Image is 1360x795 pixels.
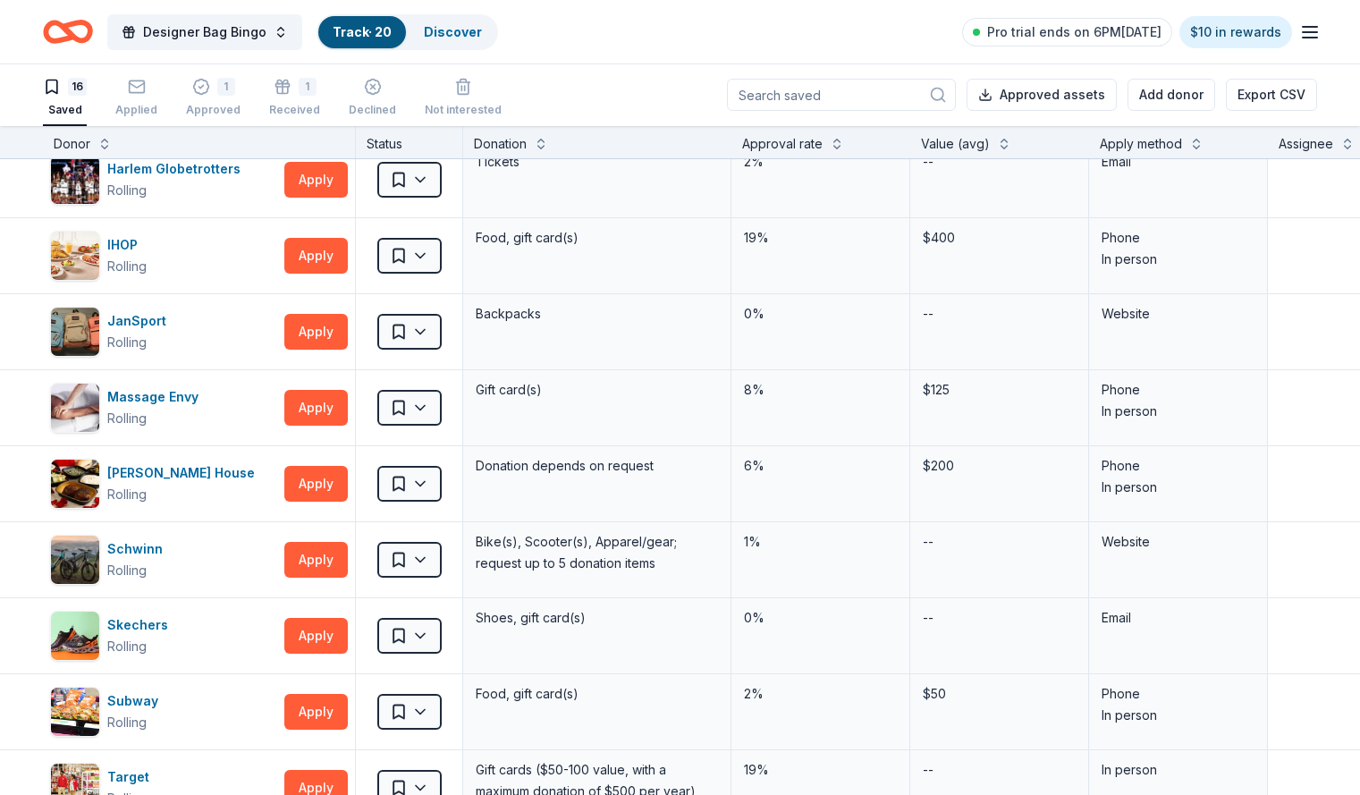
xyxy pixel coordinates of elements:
div: Bike(s), Scooter(s), Apparel/gear; request up to 5 donation items [474,529,720,576]
div: Rolling [107,560,147,581]
div: $200 [921,453,1077,478]
div: Value (avg) [921,133,990,155]
button: 1Received [269,71,320,126]
div: Phone [1102,227,1254,249]
img: Image for IHOP [51,232,99,280]
button: Declined [349,71,396,126]
div: Rolling [107,332,147,353]
div: Received [269,103,320,117]
div: -- [921,605,935,630]
button: Image for SubwaySubwayRolling [50,687,277,737]
button: Add donor [1128,79,1215,111]
button: Image for SchwinnSchwinnRolling [50,535,277,585]
div: In person [1102,477,1254,498]
div: 19% [742,757,899,782]
div: Schwinn [107,538,170,560]
div: 1 [217,78,235,96]
div: In person [1102,705,1254,726]
div: IHOP [107,234,147,256]
button: Designer Bag Bingo [107,14,302,50]
div: Subway [107,690,165,712]
img: Image for Subway [51,688,99,736]
div: Rolling [107,408,147,429]
div: Not interested [425,93,502,107]
img: Image for Harlem Globetrotters [51,156,99,204]
img: Image for JanSport [51,308,99,356]
div: In person [1102,401,1254,422]
button: Track· 20Discover [317,14,498,50]
img: Image for Schwinn [51,536,99,584]
button: Apply [284,466,348,502]
button: Apply [284,390,348,426]
div: Backpacks [474,301,720,326]
div: Phone [1102,379,1254,401]
div: 0% [742,301,899,326]
div: Email [1102,607,1254,629]
div: Target [107,766,156,788]
div: Rolling [107,484,147,505]
div: Approval rate [742,133,823,155]
button: Image for JanSportJanSportRolling [50,307,277,357]
div: JanSport [107,310,173,332]
div: Food, gift card(s) [474,681,720,706]
button: 16Saved [43,71,87,126]
a: Home [43,11,93,53]
div: Shoes, gift card(s) [474,605,720,630]
button: 1Approved [186,71,241,126]
button: Not interested [425,71,502,126]
button: Image for IHOPIHOPRolling [50,231,277,281]
button: Apply [284,238,348,274]
button: Apply [284,162,348,198]
div: $400 [921,225,1077,250]
div: Phone [1102,683,1254,705]
div: Saved [43,103,87,117]
div: In person [1102,249,1254,270]
div: 0% [742,605,899,630]
div: Website [1102,303,1254,325]
div: -- [921,149,935,174]
div: Approved [186,103,241,117]
div: Assignee [1279,133,1333,155]
div: Massage Envy [107,386,206,408]
div: Rolling [107,180,147,201]
div: 2% [742,149,899,174]
button: Image for Harlem GlobetrottersHarlem GlobetrottersRolling [50,155,277,205]
div: Phone [1102,455,1254,477]
div: -- [921,529,935,554]
div: Website [1102,531,1254,553]
div: 8% [742,377,899,402]
button: Apply [284,694,348,730]
div: Donation [474,133,527,155]
button: Approved assets [967,79,1117,111]
button: Apply [284,618,348,654]
button: Export CSV [1226,79,1317,111]
div: $125 [921,377,1077,402]
div: Applied [115,103,157,117]
div: Status [356,126,463,158]
a: Pro trial ends on 6PM[DATE] [962,18,1172,47]
div: Tickets [474,149,720,174]
button: Image for SkechersSkechersRolling [50,611,277,661]
div: $50 [921,681,1077,706]
div: 1% [742,529,899,554]
div: -- [921,757,935,782]
div: Rolling [107,712,147,733]
div: 1 [299,78,317,96]
div: Apply method [1100,133,1182,155]
div: Rolling [107,256,147,277]
div: Email [1102,151,1254,173]
div: Food, gift card(s) [474,225,720,250]
div: 19% [742,225,899,250]
a: Track· 20 [333,24,392,39]
input: Search saved [727,79,956,111]
div: In person [1102,759,1254,781]
div: Donor [54,133,90,155]
button: Applied [115,71,157,126]
div: -- [921,301,935,326]
button: Image for Ruth's Chris Steak House[PERSON_NAME] HouseRolling [50,459,277,509]
img: Image for Massage Envy [51,384,99,432]
div: [PERSON_NAME] House [107,462,262,484]
button: Image for Massage EnvyMassage EnvyRolling [50,383,277,433]
span: Designer Bag Bingo [143,21,266,43]
img: Image for Ruth's Chris Steak House [51,460,99,508]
